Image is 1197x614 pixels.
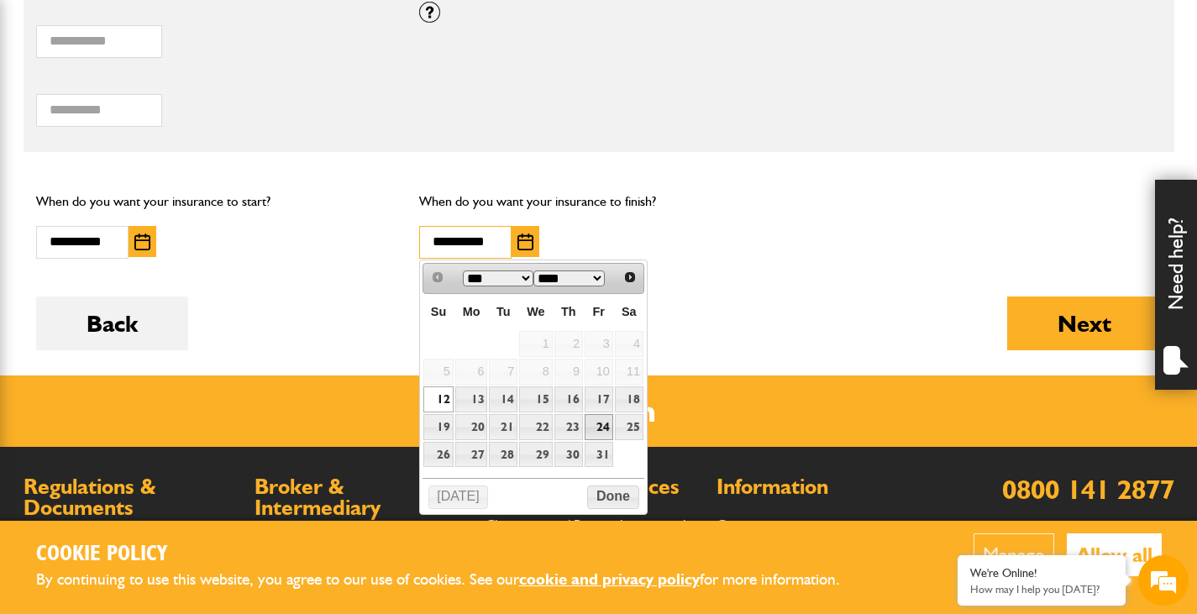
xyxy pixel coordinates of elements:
[36,542,868,568] h2: Cookie Policy
[486,517,690,533] a: Client support / Partnership approach
[455,442,488,468] a: 27
[423,386,453,412] a: 12
[423,414,453,440] a: 19
[22,205,307,242] input: Enter your email address
[970,583,1113,596] p: How may I help you today?
[24,476,238,519] h2: Regulations & Documents
[431,305,446,318] span: Sunday
[489,442,517,468] a: 28
[419,191,778,213] p: When do you want your insurance to finish?
[554,414,583,440] a: 23
[1155,180,1197,390] div: Need help?
[717,476,931,498] h2: Information
[593,305,605,318] span: Friday
[276,8,316,49] div: Minimize live chat window
[36,567,868,593] p: By continuing to use this website, you agree to our use of cookies. See our for more information.
[585,442,613,468] a: 31
[519,442,552,468] a: 29
[455,386,488,412] a: 13
[617,265,642,290] a: Next
[585,386,613,412] a: 17
[970,566,1113,580] div: We're Online!
[423,442,453,468] a: 26
[134,234,150,250] img: Choose date
[489,386,517,412] a: 14
[29,93,71,117] img: d_20077148190_company_1631870298795_20077148190
[974,533,1054,576] button: Manage
[623,270,637,284] span: Next
[1007,297,1162,350] button: Next
[554,442,583,468] a: 30
[428,485,489,509] button: [DATE]
[1002,473,1174,506] a: 0800 141 2877
[22,255,307,291] input: Enter your phone number
[1067,533,1162,576] button: Allow all
[87,94,282,116] div: Chat with us now
[228,482,305,505] em: Start Chat
[463,305,480,318] span: Monday
[455,414,488,440] a: 20
[519,414,552,440] a: 22
[519,386,552,412] a: 15
[36,191,395,213] p: When do you want your insurance to start?
[717,517,775,533] a: Contact us
[519,569,700,589] a: cookie and privacy policy
[527,305,544,318] span: Wednesday
[615,414,643,440] a: 25
[615,386,643,412] a: 18
[36,297,188,350] button: Back
[585,414,613,440] a: 24
[622,305,637,318] span: Saturday
[496,305,511,318] span: Tuesday
[517,234,533,250] img: Choose date
[255,476,469,519] h2: Broker & Intermediary
[587,485,638,509] button: Done
[561,305,576,318] span: Thursday
[22,155,307,192] input: Enter your last name
[554,386,583,412] a: 16
[489,414,517,440] a: 21
[22,304,307,468] textarea: Type your message and hit 'Enter'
